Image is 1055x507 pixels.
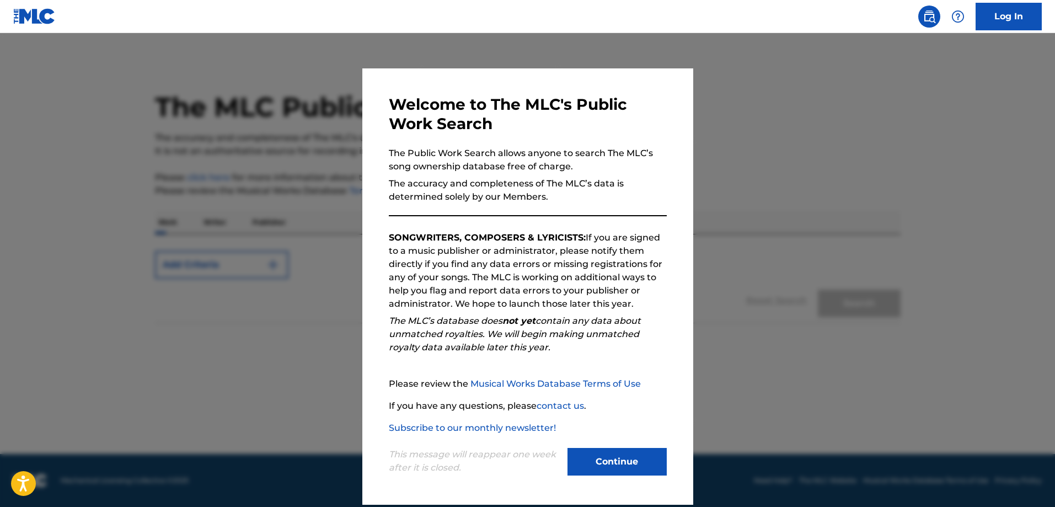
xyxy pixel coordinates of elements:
[389,316,641,353] em: The MLC’s database does contain any data about unmatched royalties. We will begin making unmatche...
[1000,454,1055,507] iframe: Chat Widget
[947,6,969,28] div: Help
[389,177,667,204] p: The accuracy and completeness of The MLC’s data is determined solely by our Members.
[13,8,56,24] img: MLC Logo
[923,10,936,23] img: search
[389,231,667,311] p: If you are signed to a music publisher or administrator, please notify them directly if you find ...
[976,3,1042,30] a: Log In
[389,147,667,173] p: The Public Work Search allows anyone to search The MLC’s song ownership database free of charge.
[389,95,667,134] h3: Welcome to The MLC's Public Work Search
[389,232,586,243] strong: SONGWRITERS, COMPOSERS & LYRICISTS:
[389,448,561,474] p: This message will reappear one week after it is closed.
[502,316,535,326] strong: not yet
[951,10,965,23] img: help
[537,401,584,411] a: contact us
[567,448,667,476] button: Continue
[470,378,641,389] a: Musical Works Database Terms of Use
[389,377,667,391] p: Please review the
[389,423,556,433] a: Subscribe to our monthly newsletter!
[389,399,667,413] p: If you have any questions, please .
[918,6,940,28] a: Public Search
